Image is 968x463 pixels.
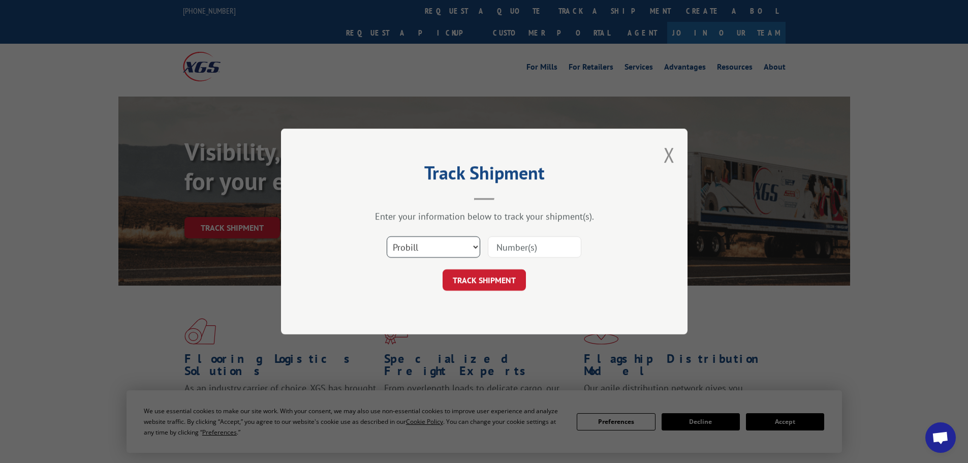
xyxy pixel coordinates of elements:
[488,236,581,258] input: Number(s)
[925,422,956,453] div: Open chat
[664,141,675,168] button: Close modal
[443,269,526,291] button: TRACK SHIPMENT
[332,210,637,222] div: Enter your information below to track your shipment(s).
[332,166,637,185] h2: Track Shipment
